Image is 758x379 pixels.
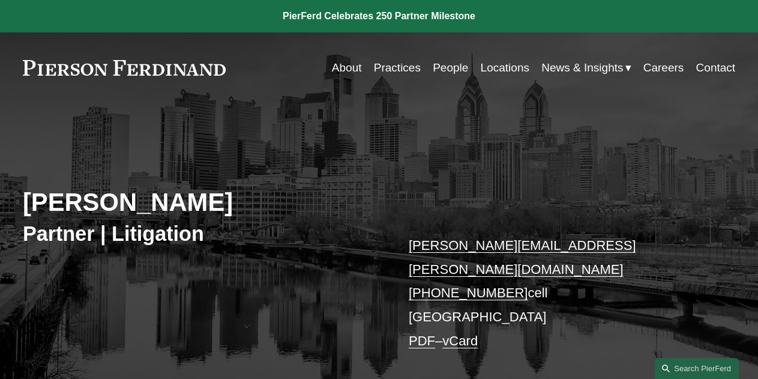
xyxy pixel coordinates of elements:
a: PDF [409,333,435,348]
a: Locations [481,56,529,79]
a: folder dropdown [541,56,631,79]
a: Contact [696,56,736,79]
h2: [PERSON_NAME] [23,187,379,218]
a: People [433,56,468,79]
a: Practices [374,56,421,79]
h3: Partner | Litigation [23,221,379,246]
a: Careers [643,56,684,79]
p: cell [GEOGRAPHIC_DATA] – [409,234,706,353]
a: vCard [442,333,478,348]
a: [PHONE_NUMBER] [409,285,528,300]
a: Search this site [655,358,739,379]
a: [PERSON_NAME][EMAIL_ADDRESS][PERSON_NAME][DOMAIN_NAME] [409,238,636,277]
span: News & Insights [541,58,623,78]
a: About [332,56,362,79]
